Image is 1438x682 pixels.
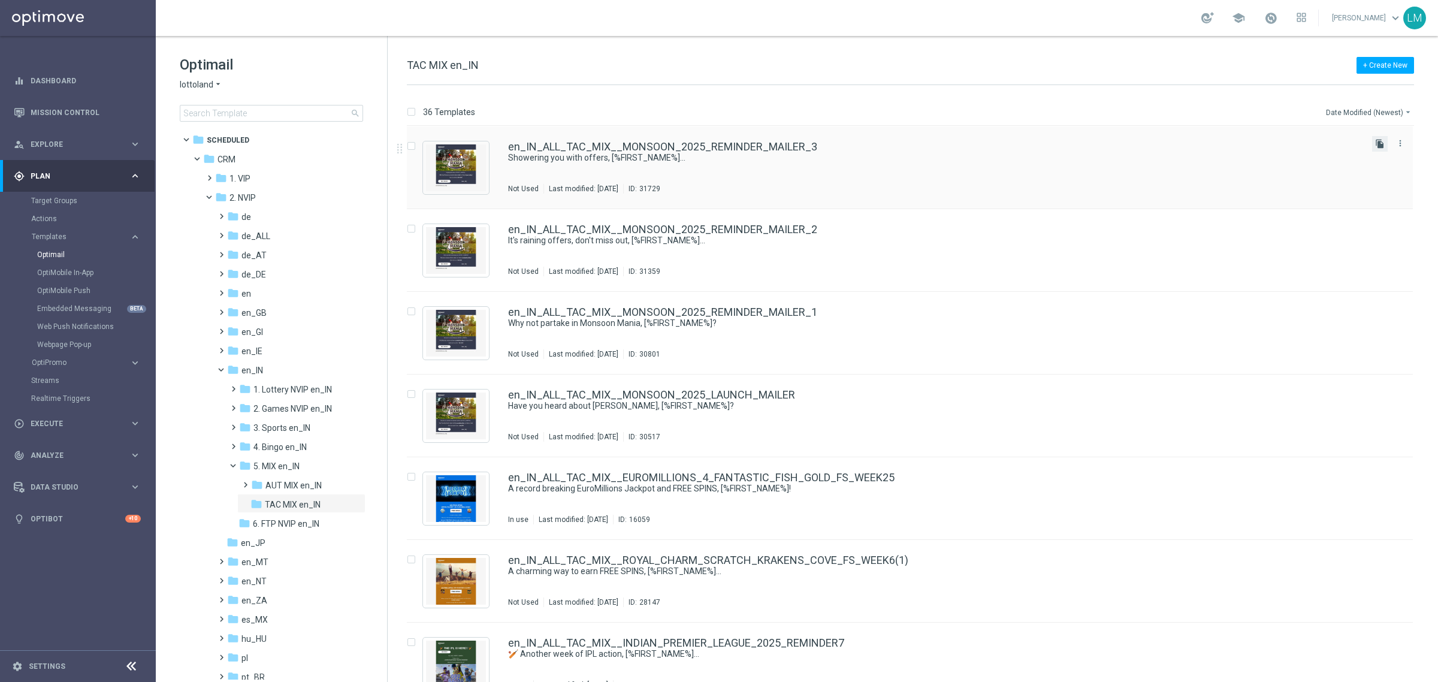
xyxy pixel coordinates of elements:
[508,390,795,400] a: en_IN_ALL_TAC_MIX__MONSOON_2025_LAUNCH_MAILER
[13,171,141,181] button: gps_fixed Plan keyboard_arrow_right
[227,364,239,376] i: folder
[1403,107,1413,117] i: arrow_drop_down
[227,325,239,337] i: folder
[215,172,227,184] i: folder
[508,515,528,524] div: In use
[37,268,125,277] a: OptiMobile In-App
[37,246,155,264] div: Optimail
[129,138,141,150] i: keyboard_arrow_right
[241,633,267,644] span: hu_HU
[14,96,141,128] div: Mission Control
[623,432,660,442] div: ID:
[239,383,251,395] i: folder
[508,141,817,152] a: en_IN_ALL_TAC_MIX__MONSOON_2025_REMINDER_MAILER_3
[31,214,125,224] a: Actions
[217,154,235,165] span: CRM
[31,65,141,96] a: Dashboard
[129,357,141,369] i: keyboard_arrow_right
[351,108,360,118] span: search
[544,184,623,194] div: Last modified: [DATE]
[508,235,1363,246] div: It's raining offers, don't miss out, [%FIRST_NAME%]...
[37,340,125,349] a: Webpage Pop-up
[508,483,1335,494] a: A record breaking EuroMillions Jackpot and FREE SPINS, [%FIRST_NAME%]!
[629,515,650,524] div: 16059
[31,394,125,403] a: Realtime Triggers
[508,597,539,607] div: Not Used
[192,134,204,146] i: folder
[253,518,319,529] span: 6. FTP NVIP en_IN
[1375,139,1385,149] i: file_copy
[239,421,251,433] i: folder
[265,499,321,510] span: TAC MIX en_IN
[508,648,1335,660] a: 🏏 Another week of IPL action, [%FIRST_NAME%]...
[241,653,248,663] span: pl
[395,540,1436,623] div: Press SPACE to select this row.
[426,475,486,522] img: 16059.jpeg
[14,171,129,182] div: Plan
[426,144,486,191] img: 31729.jpeg
[227,632,239,644] i: folder
[508,400,1335,412] a: Have you heard about [PERSON_NAME], [%FIRST_NAME%]?
[207,135,249,146] span: Scheduled
[227,249,239,261] i: folder
[623,267,660,276] div: ID:
[29,663,65,670] a: Settings
[227,556,239,568] i: folder
[241,346,262,357] span: en_IE
[37,304,125,313] a: Embedded Messaging
[241,269,266,280] span: de_DE
[508,566,1363,577] div: A charming way to earn FREE SPINS, [%FIRST_NAME%]...
[37,250,125,259] a: Optimail
[508,432,539,442] div: Not Used
[37,336,155,354] div: Webpage Pop-up
[13,419,141,428] button: play_circle_outline Execute keyboard_arrow_right
[12,661,23,672] i: settings
[265,480,322,491] span: AUT MIX en_IN
[1389,11,1402,25] span: keyboard_arrow_down
[426,310,486,357] img: 30801.jpeg
[1357,57,1414,74] button: + Create New
[14,171,25,182] i: gps_fixed
[14,65,141,96] div: Dashboard
[13,140,141,149] button: person_search Explore keyboard_arrow_right
[508,472,895,483] a: en_IN_ALL_TAC_MIX__EUROMILLIONS_4_FANTASTIC_FISH_GOLD_FS_WEEK25
[241,538,265,548] span: en_JP
[426,558,486,605] img: 28147.jpeg
[1232,11,1245,25] span: school
[31,484,129,491] span: Data Studio
[37,322,125,331] a: Web Push Notifications
[125,515,141,523] div: +10
[13,482,141,492] div: Data Studio keyboard_arrow_right
[1331,9,1403,27] a: [PERSON_NAME]keyboard_arrow_down
[241,307,267,318] span: en_GB
[14,139,129,150] div: Explore
[129,418,141,429] i: keyboard_arrow_right
[129,449,141,461] i: keyboard_arrow_right
[253,423,310,433] span: 3. Sports en_IN
[226,536,238,548] i: folder
[613,515,650,524] div: ID:
[14,450,25,461] i: track_changes
[229,173,250,184] span: 1. VIP
[534,515,613,524] div: Last modified: [DATE]
[1394,136,1406,150] button: more_vert
[1403,7,1426,29] div: LM
[508,638,844,648] a: en_IN_ALL_TAC_MIX__INDIAN_PREMIER_LEAGUE_2025_REMINDER7
[623,184,660,194] div: ID:
[127,305,146,313] div: BETA
[508,566,1335,577] a: A charming way to earn FREE SPINS, [%FIRST_NAME%]...
[395,209,1436,292] div: Press SPACE to select this row.
[31,376,125,385] a: Streams
[180,55,363,74] h1: Optimail
[13,451,141,460] button: track_changes Analyze keyboard_arrow_right
[395,126,1436,209] div: Press SPACE to select this row.
[239,460,251,472] i: folder
[227,613,239,625] i: folder
[37,318,155,336] div: Web Push Notifications
[13,108,141,117] div: Mission Control
[639,432,660,442] div: 30517
[508,349,539,359] div: Not Used
[31,354,155,372] div: OptiPromo
[639,184,660,194] div: 31729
